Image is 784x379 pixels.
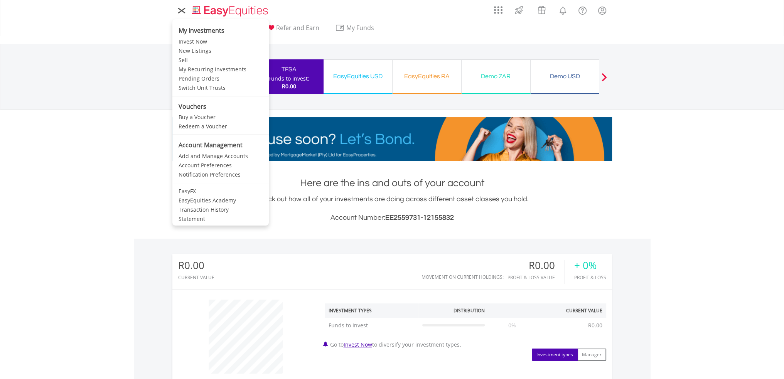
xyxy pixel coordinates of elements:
span: EE2559731-12155832 [385,214,454,221]
div: Funds to invest: [268,75,309,83]
span: Refer and Earn [276,24,319,32]
td: R0.00 [584,318,606,333]
a: Refer and Earn [263,24,322,36]
div: Demo USD [535,71,595,82]
a: Home page [189,2,271,17]
button: Next [597,77,612,84]
div: EasyEquities RA [397,71,457,82]
a: Redeem a Voucher [172,122,269,131]
img: EasyEquities_Logo.png [191,5,271,17]
span: R0.00 [282,83,296,90]
a: Statement [172,214,269,224]
li: Account Management [172,138,269,152]
div: Demo ZAR [466,71,526,82]
a: EasyFX [172,187,269,196]
div: R0.00 [507,260,565,271]
div: Go to to diversify your investment types. [319,296,612,361]
a: FAQ's and Support [573,2,592,17]
div: Check out how all of your investments are doing across different asset classes you hold. [172,194,612,223]
div: Profit & Loss Value [507,275,565,280]
a: New Listings [172,46,269,56]
button: Investment types [532,349,578,361]
a: EasyEquities Academy [172,196,269,205]
h3: Account Number: [172,212,612,223]
img: vouchers-v2.svg [535,4,548,16]
a: Invest Now [172,37,269,46]
div: Distribution [454,307,485,314]
span: My Funds [335,23,386,33]
div: TFSA [259,64,319,75]
a: Notification Preferences [172,170,269,179]
li: My Investments [172,21,269,37]
div: + 0% [574,260,606,271]
a: My Recurring Investments [172,65,269,74]
a: Buy a Voucher [172,113,269,122]
td: Funds to Invest [325,318,418,333]
button: Manager [577,349,606,361]
a: Sell [172,56,269,65]
a: Vouchers [530,2,553,16]
a: Invest Now [344,341,372,348]
a: My Profile [592,2,612,19]
div: Profit & Loss [574,275,606,280]
img: grid-menu-icon.svg [494,6,502,14]
h1: Here are the ins and outs of your account [172,176,612,190]
a: AppsGrid [489,2,507,14]
div: R0.00 [178,260,214,271]
a: Switch Unit Trusts [172,83,269,93]
div: CURRENT VALUE [178,275,214,280]
th: Current Value [536,303,606,318]
img: thrive-v2.svg [513,4,525,16]
a: Notifications [553,2,573,17]
a: Pending Orders [172,74,269,83]
a: Account Preferences [172,161,269,170]
th: Investment Types [325,303,418,318]
td: 0% [489,318,536,333]
a: Transaction History [172,205,269,214]
div: EasyEquities USD [328,71,388,82]
li: Vouchers [172,100,269,113]
a: Add and Manage Accounts [172,152,269,161]
div: Movement on Current Holdings: [422,275,504,280]
img: EasyMortage Promotion Banner [172,117,612,161]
